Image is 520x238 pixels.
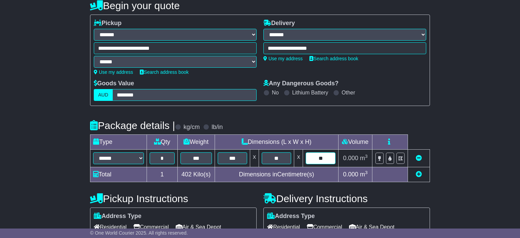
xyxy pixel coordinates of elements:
[343,171,358,178] span: 0.000
[342,89,355,96] label: Other
[215,135,338,150] td: Dimensions (L x W x H)
[147,135,178,150] td: Qty
[94,213,142,220] label: Address Type
[94,20,122,27] label: Pickup
[94,89,113,101] label: AUD
[215,167,338,182] td: Dimensions in Centimetre(s)
[90,167,147,182] td: Total
[263,80,339,87] label: Any Dangerous Goods?
[338,135,372,150] td: Volume
[360,171,368,178] span: m
[94,69,133,75] a: Use my address
[94,80,134,87] label: Goods Value
[267,213,315,220] label: Address Type
[365,154,368,159] sup: 3
[147,167,178,182] td: 1
[140,69,189,75] a: Search address book
[343,155,358,161] span: 0.000
[365,170,368,175] sup: 3
[307,222,342,232] span: Commercial
[309,56,358,61] a: Search address book
[263,193,430,204] h4: Delivery Instructions
[416,155,422,161] a: Remove this item
[272,89,279,96] label: No
[90,193,257,204] h4: Pickup Instructions
[181,171,192,178] span: 402
[360,155,368,161] span: m
[416,171,422,178] a: Add new item
[292,89,328,96] label: Lithium Battery
[212,124,223,131] label: lb/in
[90,120,175,131] h4: Package details |
[250,150,259,167] td: x
[263,20,295,27] label: Delivery
[263,56,303,61] a: Use my address
[94,222,127,232] span: Residential
[90,135,147,150] td: Type
[133,222,169,232] span: Commercial
[183,124,200,131] label: kg/cm
[177,135,215,150] td: Weight
[90,230,188,236] span: © One World Courier 2025. All rights reserved.
[177,167,215,182] td: Kilo(s)
[176,222,221,232] span: Air & Sea Depot
[349,222,395,232] span: Air & Sea Depot
[267,222,300,232] span: Residential
[294,150,303,167] td: x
